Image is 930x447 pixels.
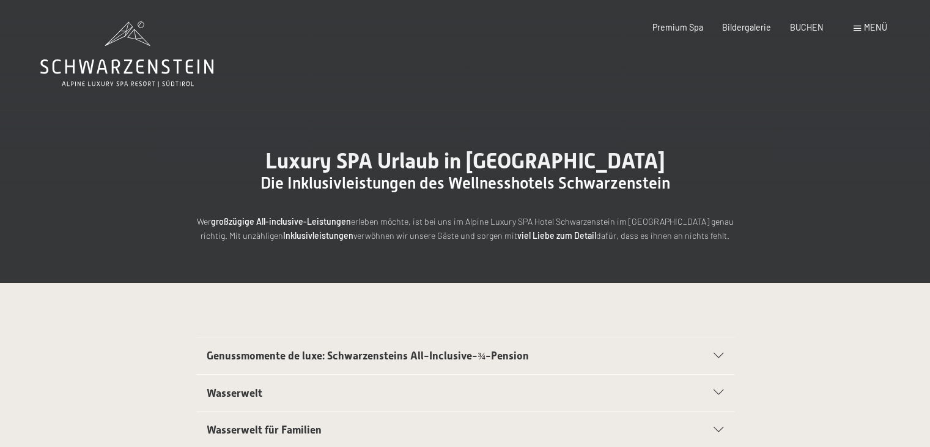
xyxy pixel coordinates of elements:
[207,350,529,362] span: Genussmomente de luxe: Schwarzensteins All-Inclusive-¾-Pension
[265,148,665,173] span: Luxury SPA Urlaub in [GEOGRAPHIC_DATA]
[207,424,322,436] span: Wasserwelt für Familien
[207,387,262,399] span: Wasserwelt
[790,22,824,32] a: BUCHEN
[196,215,734,242] p: Wer erleben möchte, ist bei uns im Alpine Luxury SPA Hotel Schwarzenstein im [GEOGRAPHIC_DATA] ge...
[260,174,670,192] span: Die Inklusivleistungen des Wellnesshotels Schwarzenstein
[283,230,353,241] strong: Inklusivleistungen
[722,22,771,32] a: Bildergalerie
[211,216,351,227] strong: großzügige All-inclusive-Leistungen
[517,230,596,241] strong: viel Liebe zum Detail
[864,22,887,32] span: Menü
[652,22,703,32] a: Premium Spa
